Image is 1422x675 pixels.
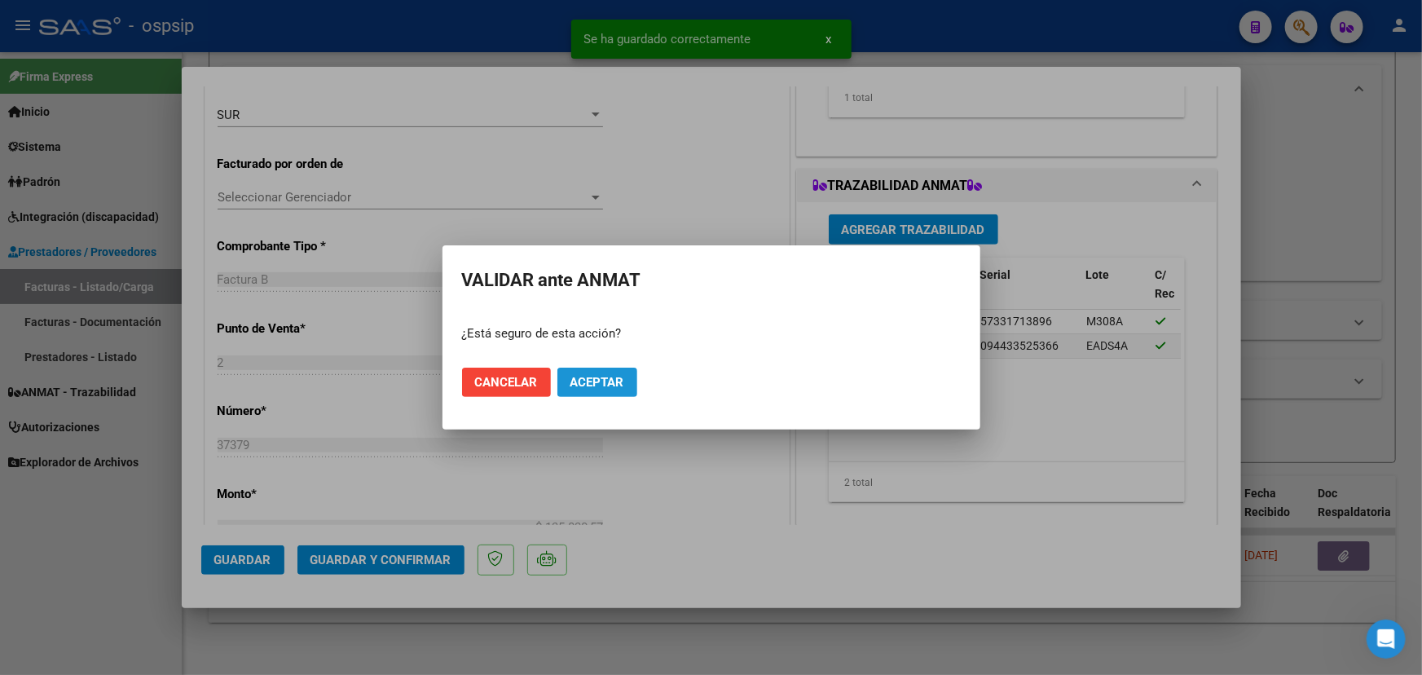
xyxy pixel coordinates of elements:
span: Aceptar [570,375,624,390]
h2: VALIDAR ante ANMAT [462,265,961,296]
iframe: Intercom live chat [1367,620,1406,659]
button: Cancelar [462,368,551,397]
button: Aceptar [557,368,637,397]
p: ¿Está seguro de esta acción? [462,324,961,343]
span: Cancelar [475,375,538,390]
